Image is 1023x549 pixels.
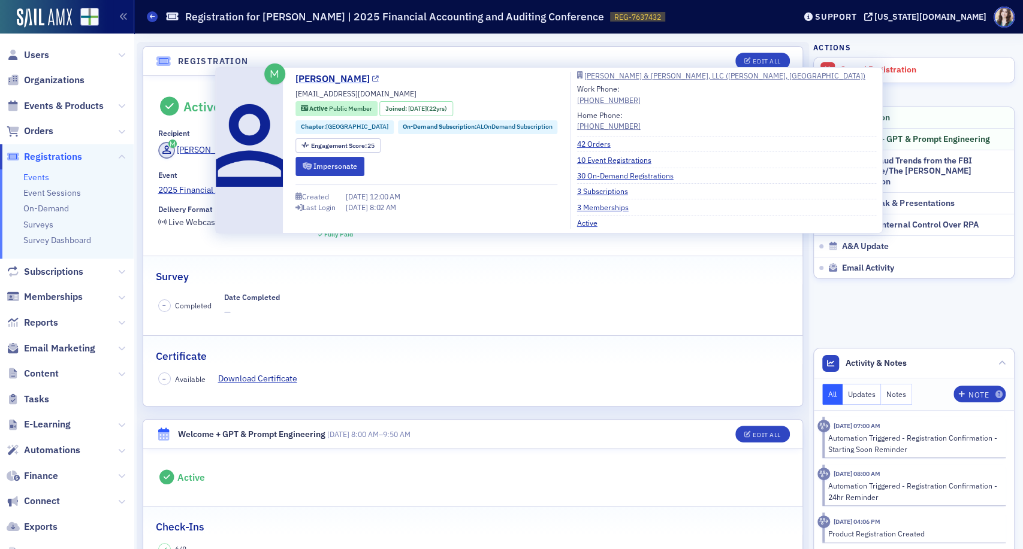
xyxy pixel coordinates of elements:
time: 8:00 AM [351,429,379,439]
div: Edit All [753,432,780,438]
a: Organizations [7,74,85,87]
a: Automations [7,444,80,457]
a: Email Marketing [7,342,95,355]
span: – [327,429,411,439]
span: [DATE] [346,192,370,201]
span: Connect [24,495,60,508]
a: Registrations [7,150,82,163]
h2: Certificate [156,348,207,364]
div: Edit All [753,58,780,65]
h2: Check-Ins [156,519,204,535]
span: Chapter : [301,122,326,131]
span: — [224,306,280,319]
span: [DATE] [408,104,427,113]
span: E-Learning [24,418,71,431]
button: Notes [881,384,912,405]
div: Welcome + GPT & Prompt Engineering [178,428,325,441]
span: [DATE] [327,429,349,439]
a: 30 On-Demand Registrations [577,170,683,181]
span: Users [24,48,49,62]
img: SailAMX [80,8,99,26]
span: Activity & Notes [846,357,907,369]
time: 9/25/2025 08:00 AM [833,469,880,478]
a: Users [7,48,49,62]
a: [PHONE_NUMBER] [577,95,641,105]
a: 2025 Financial Accounting and Auditing Conference [158,184,788,196]
a: View Homepage [72,8,99,28]
h2: Survey [156,269,189,284]
div: Created [302,193,329,200]
a: [PERSON_NAME] & [PERSON_NAME], LLC ([PERSON_NAME], [GEOGRAPHIC_DATA]) [577,72,876,79]
a: 3 Subscriptions [577,186,637,196]
span: Profile [994,7,1015,28]
span: Public Member [329,104,372,113]
div: Fully Paid [324,230,353,238]
a: On-Demand [23,203,69,214]
button: Edit All [735,426,789,442]
a: Orders [7,125,53,138]
div: Work Phone: [577,83,641,105]
time: 9:50 AM [383,429,411,439]
div: Date Completed [224,293,280,302]
a: Active [577,217,606,228]
h4: Registration [178,55,249,68]
span: Content [24,367,59,380]
a: Connect [7,495,60,508]
a: Exports [7,520,58,533]
a: Events & Products [7,99,104,113]
span: [EMAIL_ADDRESS][DOMAIN_NAME] [295,88,417,99]
a: Chapter:[GEOGRAPHIC_DATA] [301,122,388,132]
a: Download Certificate [218,372,306,385]
span: [DATE] [346,202,370,212]
a: 42 Orders [577,138,620,149]
button: All [822,384,843,405]
div: Product Registration Created [828,528,998,539]
span: – [162,375,166,383]
button: [US_STATE][DOMAIN_NAME] [864,13,991,21]
span: Engagement Score : [311,141,368,150]
h1: Registration for [PERSON_NAME] | 2025 Financial Accounting and Auditing Conference [185,10,604,24]
a: Events [23,172,49,183]
span: Exports [24,520,58,533]
button: Edit All [735,53,789,69]
div: Note [968,392,989,398]
a: Surveys [23,219,53,230]
span: Organizations [24,74,85,87]
div: 25 [311,142,375,149]
a: Finance [7,469,58,483]
div: Active [177,472,205,484]
div: (22yrs) [408,104,447,114]
span: Registrations [24,150,82,163]
span: Effective Internal Control Over RPA [842,220,978,230]
a: Memberships [7,290,83,304]
a: Event Sessions [23,187,81,198]
span: Joined : [385,104,408,114]
a: [PHONE_NUMBER] [577,120,641,131]
span: Email Marketing [24,342,95,355]
a: Tasks [7,393,49,406]
span: Email Activity [842,263,894,274]
a: [PERSON_NAME] [158,142,242,159]
span: Tasks [24,393,49,406]
button: Impersonate [295,157,364,175]
a: Reports [7,316,58,329]
div: Home Phone: [577,110,641,132]
a: SailAMX [17,8,72,28]
a: Subscriptions [7,265,83,278]
div: Automation Triggered - Registration Confirmation - 24hr Reminder [828,480,998,502]
div: Activity [817,468,830,480]
a: Cancel Registration [814,57,1014,83]
div: Activity [817,420,830,432]
div: Event [158,171,177,180]
span: Memberships [24,290,83,304]
div: Support [815,11,856,22]
a: On-Demand Subscription:ALOnDemand Subscription [403,122,552,132]
div: Cancel Registration [840,65,1008,75]
span: Active [309,104,329,113]
span: 8:02 AM [370,202,396,212]
span: Subscriptions [24,265,83,278]
div: Automation Triggered - Registration Confirmation - Starting Soon Reminder [828,432,998,454]
a: Survey Dashboard [23,235,91,245]
div: Last Login [303,204,336,211]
